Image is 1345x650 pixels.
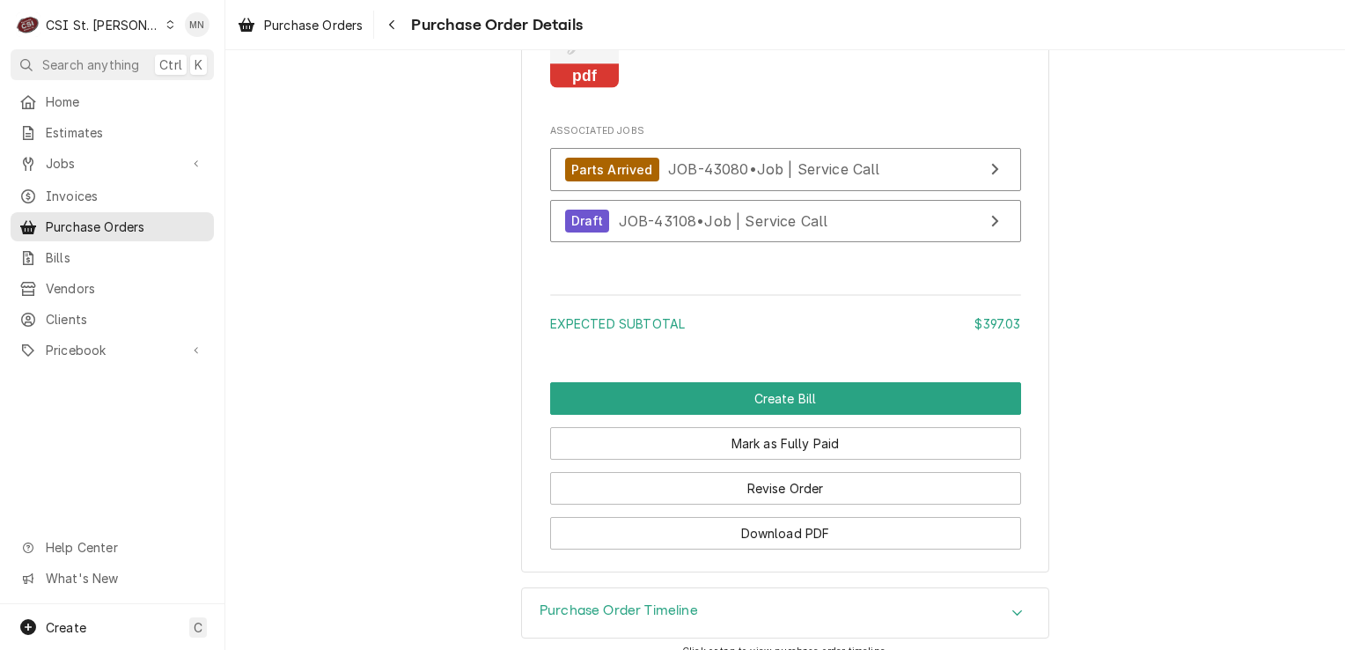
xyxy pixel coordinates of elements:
[521,587,1049,639] div: Purchase Order Timeline
[550,148,1021,191] a: View Job
[565,158,659,181] div: Parts Arrived
[11,305,214,334] a: Clients
[550,415,1021,460] div: Button Group Row
[550,124,1021,138] span: Associated Jobs
[46,218,205,236] span: Purchase Orders
[11,118,214,147] a: Estimates
[550,200,1021,243] a: View Job
[46,92,205,111] span: Home
[46,123,205,142] span: Estimates
[46,279,205,298] span: Vendors
[550,288,1021,345] div: Amount Summary
[11,149,214,178] a: Go to Jobs
[16,12,40,37] div: CSI St. Louis's Avatar
[550,382,1021,415] div: Button Group Row
[11,336,214,365] a: Go to Pricebook
[550,472,1021,505] button: Revise Order
[11,49,214,80] button: Search anythingCtrlK
[159,55,182,74] span: Ctrl
[619,211,828,229] span: JOB-43108 • Job | Service Call
[42,55,139,74] span: Search anything
[46,341,179,359] span: Pricebook
[46,310,205,329] span: Clients
[11,212,214,241] a: Purchase Orders
[550,460,1021,505] div: Button Group Row
[522,588,1048,638] button: Accordion Details Expand Trigger
[11,533,214,562] a: Go to Help Center
[16,12,40,37] div: C
[550,427,1021,460] button: Mark as Fully Paid
[194,618,202,637] span: C
[11,274,214,303] a: Vendors
[974,314,1020,333] div: $397.03
[550,382,1021,550] div: Button Group
[550,124,1021,252] div: Associated Jobs
[522,588,1048,638] div: Accordion Header
[406,13,583,37] span: Purchase Order Details
[46,16,160,34] div: CSI St. [PERSON_NAME]
[378,11,406,39] button: Navigate back
[264,16,363,34] span: Purchase Orders
[540,602,698,619] h3: Purchase Order Timeline
[550,505,1021,550] div: Button Group Row
[46,569,203,587] span: What's New
[550,382,1021,415] button: Create Bill
[668,160,880,178] span: JOB-43080 • Job | Service Call
[565,210,610,233] div: Draft
[11,564,214,593] a: Go to What's New
[195,55,202,74] span: K
[550,517,1021,550] button: Download PDF
[231,11,370,40] a: Purchase Orders
[46,248,205,267] span: Bills
[46,538,203,557] span: Help Center
[550,314,1021,333] div: Subtotal
[185,12,209,37] div: MN
[46,154,179,173] span: Jobs
[550,316,686,331] span: Expected Subtotal
[185,12,209,37] div: Melissa Nehls's Avatar
[11,243,214,272] a: Bills
[46,620,86,635] span: Create
[11,87,214,116] a: Home
[11,181,214,211] a: Invoices
[46,187,205,205] span: Invoices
